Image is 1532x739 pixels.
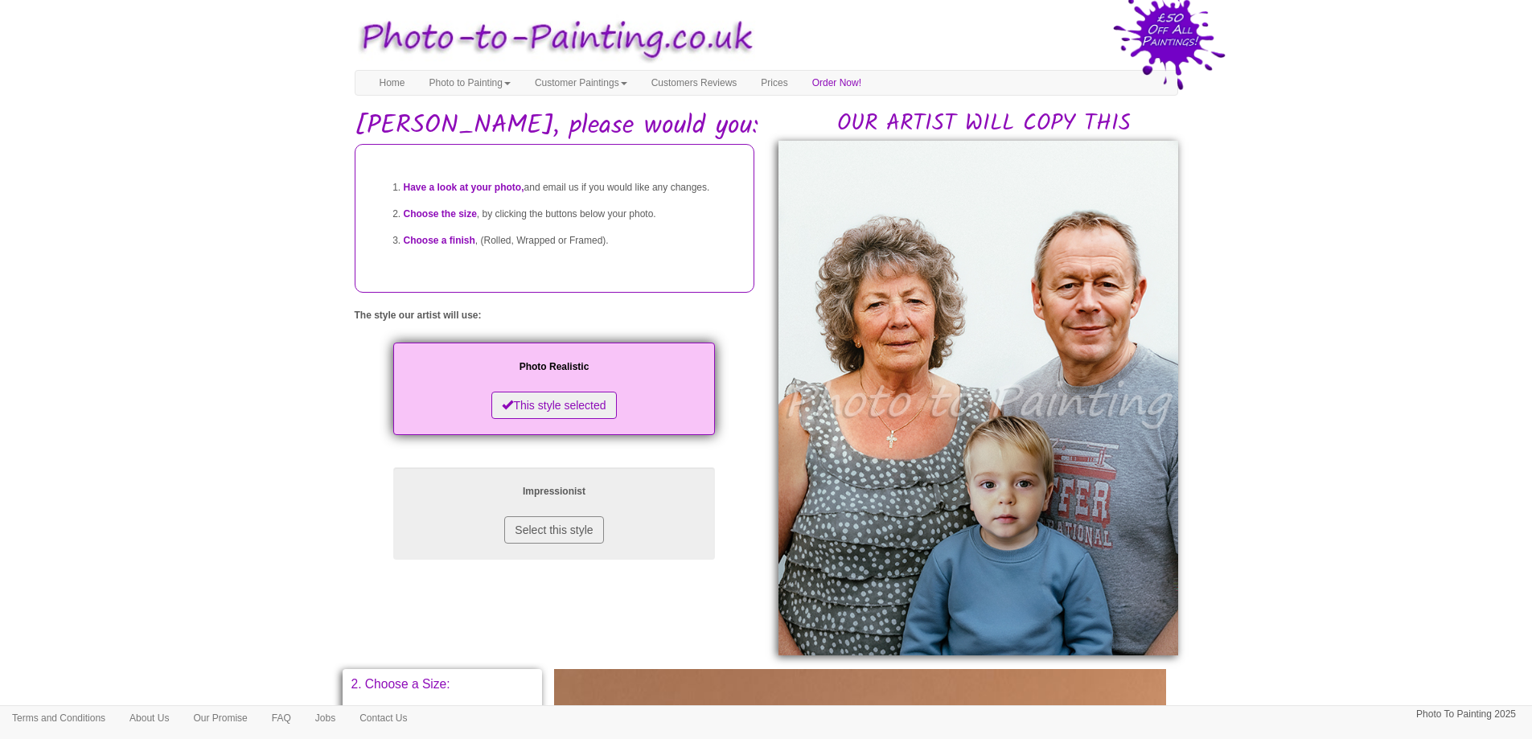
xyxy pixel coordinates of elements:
a: Customers Reviews [639,71,750,95]
li: , (Rolled, Wrapped or Framed). [404,228,737,254]
img: Photo to Painting [347,8,758,70]
a: Our Promise [181,706,259,730]
a: Customer Paintings [523,71,639,95]
li: , by clicking the buttons below your photo. [404,201,737,228]
a: FAQ [260,706,303,730]
span: Choose the size [404,208,477,220]
p: Photo To Painting 2025 [1416,706,1516,723]
p: Photo Realistic [409,359,699,376]
a: Home [368,71,417,95]
label: The style our artist will use: [355,309,482,322]
a: Contact Us [347,706,419,730]
a: Prices [749,71,799,95]
h2: OUR ARTIST WILL COPY THIS [791,112,1178,137]
a: About Us [117,706,181,730]
span: Have a look at your photo, [404,182,524,193]
h1: [PERSON_NAME], please would you: [355,112,1178,140]
a: Photo to Painting [417,71,523,95]
p: Impressionist [409,483,699,500]
li: and email us if you would like any changes. [404,174,737,201]
a: Order Now! [800,71,873,95]
p: 2. Choose a Size: [351,678,534,691]
img: Rachael, please would you: [778,141,1178,655]
span: Choose a finish [404,235,475,246]
button: Select this style [504,516,603,544]
a: Jobs [303,706,347,730]
button: This style selected [491,392,616,419]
